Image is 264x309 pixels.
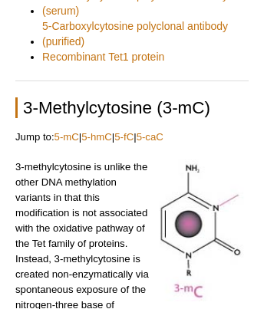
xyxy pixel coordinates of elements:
a: 5-caC [137,131,163,143]
p: Jump to: | | | [15,130,249,145]
a: 5-Carboxylcytosine polyclonal antibody (purified) [42,18,233,49]
h2: 3-Methylcytosine (3-mC) [15,97,249,118]
a: 5-fC [114,131,134,143]
a: 5-hmC [81,131,112,143]
a: 5-mC [54,131,79,143]
img: Structure of 3-Methylcytosine (3-mC) [153,159,249,301]
a: Recombinant Tet1 protein [42,49,164,64]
